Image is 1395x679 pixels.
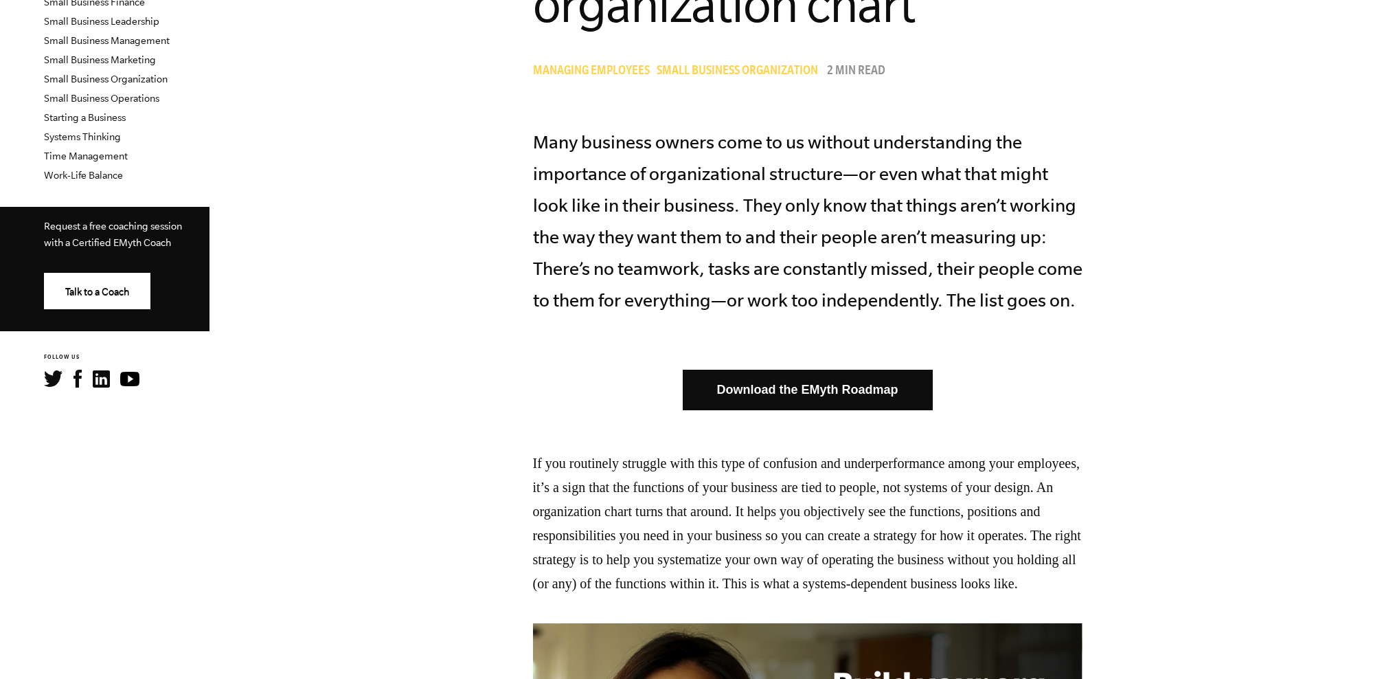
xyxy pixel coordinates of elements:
[533,65,650,79] span: Managing Employees
[1326,613,1395,679] iframe: Chat Widget
[44,93,159,104] a: Small Business Operations
[44,170,123,181] a: Work-Life Balance
[44,74,168,85] a: Small Business Organization
[44,370,63,387] img: Twitter
[44,54,156,65] a: Small Business Marketing
[683,370,933,410] a: Download the EMyth Roadmap
[44,112,126,123] a: Starting a Business
[44,353,209,362] h6: FOLLOW US
[44,131,121,142] a: Systems Thinking
[44,273,150,309] a: Talk to a Coach
[44,35,170,46] a: Small Business Management
[65,287,129,298] span: Talk to a Coach
[533,65,657,79] a: Managing Employees
[657,65,818,79] span: Small Business Organization
[533,452,1082,596] p: If you routinely struggle with this type of confusion and underperformance among your employees, ...
[533,126,1082,316] p: Many business owners come to us without understanding the importance of organizational structure—...
[827,65,885,79] p: 2 min read
[120,372,139,386] img: YouTube
[657,65,825,79] a: Small Business Organization
[73,370,82,388] img: Facebook
[44,151,128,162] a: Time Management
[93,370,110,388] img: LinkedIn
[44,218,188,251] p: Request a free coaching session with a Certified EMyth Coach
[44,16,159,27] a: Small Business Leadership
